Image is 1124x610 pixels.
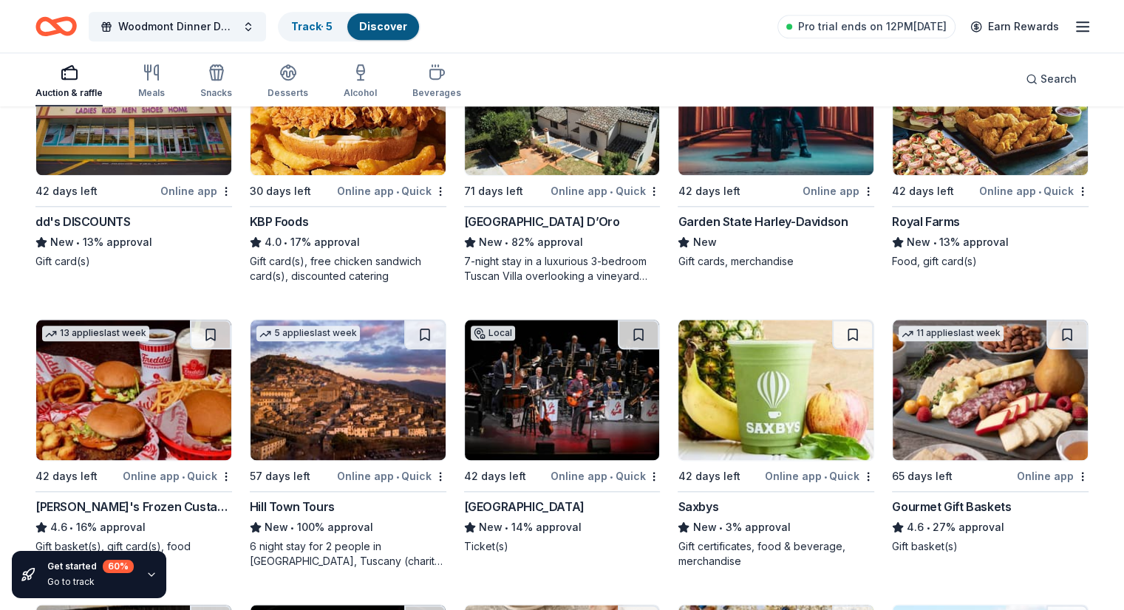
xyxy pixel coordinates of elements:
div: 11 applies last week [899,326,1004,341]
div: Online app Quick [123,467,232,485]
span: 4.6 [907,518,924,536]
img: Image for Gourmet Gift Baskets [893,320,1088,460]
a: Track· 5 [291,20,333,32]
div: Gift basket(s) [892,539,1089,554]
span: • [1038,185,1041,197]
div: 57 days left [250,467,310,485]
div: Online app [160,182,232,200]
a: Image for Villa Sogni D’Oro6 applieslast week71 days leftOnline app•Quick[GEOGRAPHIC_DATA] D’OroN... [464,34,661,284]
div: 42 days left [464,467,526,485]
div: Online app Quick [551,182,660,200]
div: 42 days left [678,182,740,200]
span: 4.6 [50,518,67,536]
a: Image for Garden State Harley-DavidsonLocal42 days leftOnline appGarden State Harley-DavidsonNewG... [678,34,874,269]
button: Auction & raffle [35,58,103,106]
span: New [479,518,503,536]
button: Track· 5Discover [278,12,420,41]
button: Woodmont Dinner Dance and Tricky Tray [89,12,266,41]
span: • [396,470,399,482]
img: Image for Freddy's Frozen Custard & Steakburgers [36,320,231,460]
span: • [824,470,827,482]
div: Gift card(s), free chicken sandwich card(s), discounted catering [250,254,446,284]
div: 71 days left [464,182,523,200]
div: Saxbys [678,498,718,515]
a: Image for Hill Town Tours 5 applieslast week57 days leftOnline app•QuickHill Town ToursNew•100% a... [250,319,446,569]
span: • [610,470,613,482]
div: Local [471,326,515,340]
div: Desserts [268,87,308,99]
a: Discover [359,20,407,32]
span: • [290,521,294,533]
a: Image for Saxbys42 days leftOnline app•QuickSaxbysNew•3% approvalGift certificates, food & bevera... [678,319,874,569]
span: • [76,236,80,248]
span: New [692,233,716,251]
div: Online app Quick [337,467,446,485]
div: 6 night stay for 2 people in [GEOGRAPHIC_DATA], Tuscany (charity rate is $1380; retails at $2200;... [250,539,446,569]
span: New [50,233,74,251]
span: New [265,518,288,536]
div: 13% approval [892,233,1089,251]
div: KBP Foods [250,213,308,230]
div: 13 applies last week [42,326,149,341]
div: Garden State Harley-Davidson [678,213,848,230]
div: 5 applies last week [256,326,360,341]
div: Snacks [200,87,232,99]
span: • [933,236,937,248]
a: Home [35,9,77,44]
div: 7-night stay in a luxurious 3-bedroom Tuscan Villa overlooking a vineyard and the ancient walled ... [464,254,661,284]
div: [GEOGRAPHIC_DATA] D’Oro [464,213,620,230]
span: Search [1040,70,1077,88]
div: Online app Quick [551,467,660,485]
div: Alcohol [344,87,377,99]
div: Get started [47,560,134,573]
div: Online app [1017,467,1089,485]
span: Woodmont Dinner Dance and Tricky Tray [118,18,236,35]
div: [PERSON_NAME]'s Frozen Custard & Steakburgers [35,498,232,515]
a: Earn Rewards [961,13,1068,40]
img: Image for Mayo Performing Arts Center [465,320,660,460]
div: Online app Quick [765,467,874,485]
a: Image for Gourmet Gift Baskets11 applieslast week65 days leftOnline appGourmet Gift Baskets4.6•27... [892,319,1089,554]
div: 13% approval [35,233,232,251]
div: 82% approval [464,233,661,251]
a: Image for dd's DISCOUNTS42 days leftOnline appdd's DISCOUNTSNew•13% approvalGift card(s) [35,34,232,269]
div: 30 days left [250,182,311,200]
div: Meals [138,87,165,99]
div: 27% approval [892,518,1089,536]
img: Image for Saxbys [678,320,873,460]
div: 42 days left [35,467,98,485]
div: Royal Farms [892,213,960,230]
span: • [505,521,508,533]
div: 17% approval [250,233,446,251]
span: • [69,521,73,533]
span: • [610,185,613,197]
button: Alcohol [344,58,377,106]
span: New [692,518,716,536]
div: 65 days left [892,467,953,485]
span: 4.0 [265,233,282,251]
button: Search [1014,64,1089,94]
div: 100% approval [250,518,446,536]
div: [GEOGRAPHIC_DATA] [464,498,585,515]
div: Gourmet Gift Baskets [892,498,1011,515]
span: • [396,185,399,197]
span: • [719,521,723,533]
div: Ticket(s) [464,539,661,554]
span: New [479,233,503,251]
div: 42 days left [35,182,98,200]
div: Gift cards, merchandise [678,254,874,269]
a: Image for KBP Foods4 applieslast week30 days leftOnline app•QuickKBP Foods4.0•17% approvalGift ca... [250,34,446,284]
a: Image for Freddy's Frozen Custard & Steakburgers13 applieslast week42 days leftOnline app•Quick[P... [35,319,232,554]
div: 60 % [103,560,134,573]
div: Online app Quick [337,182,446,200]
div: Go to track [47,576,134,588]
div: 3% approval [678,518,874,536]
div: Auction & raffle [35,87,103,99]
span: • [927,521,930,533]
img: Image for Hill Town Tours [251,320,446,460]
div: Online app [803,182,874,200]
a: Pro trial ends on 12PM[DATE] [777,15,956,38]
div: Beverages [412,87,461,99]
div: dd's DISCOUNTS [35,213,130,230]
div: Gift certificates, food & beverage, merchandise [678,539,874,569]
